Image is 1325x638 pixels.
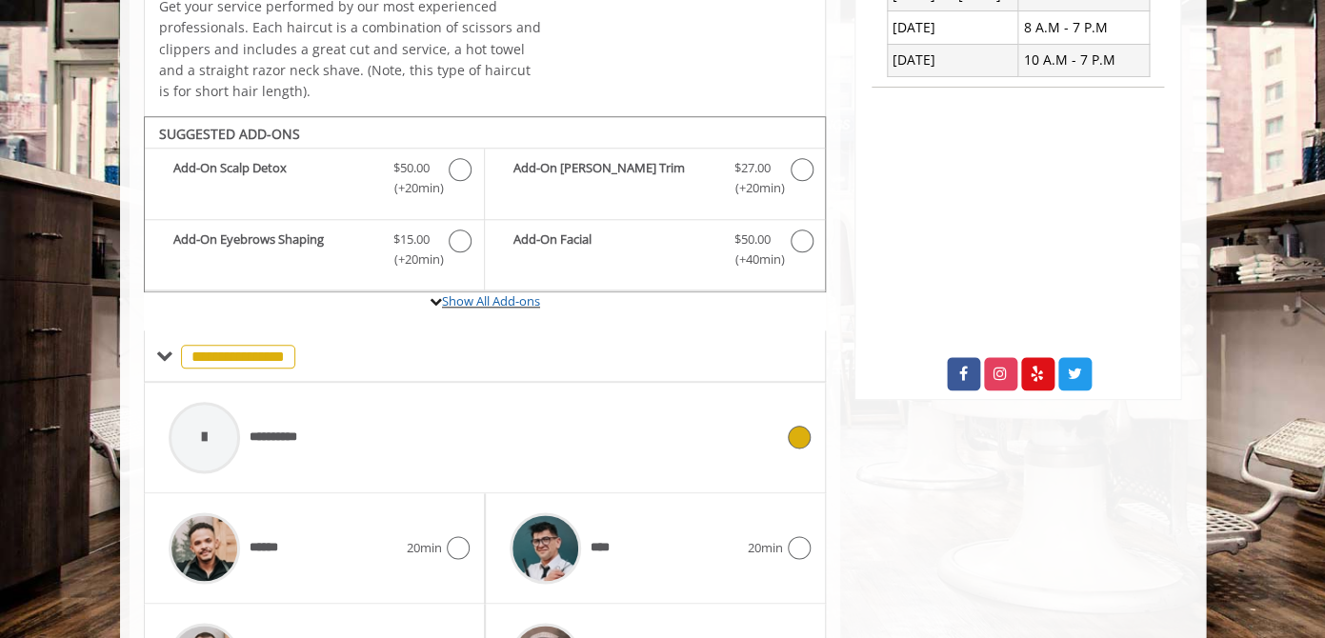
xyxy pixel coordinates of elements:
span: $50.00 [393,158,430,178]
div: The Made Man Senior Barber Haircut Add-onS [144,116,827,293]
span: 20min [748,538,783,558]
a: Show All Add-ons [442,292,540,309]
b: Add-On Eyebrows Shaping [173,229,374,269]
span: $15.00 [393,229,430,249]
td: 10 A.M - 7 P.M [1018,44,1150,76]
b: Add-On Scalp Detox [173,158,374,198]
b: SUGGESTED ADD-ONS [159,125,300,143]
span: (+20min ) [724,178,780,198]
td: 8 A.M - 7 P.M [1018,11,1150,44]
span: $50.00 [734,229,771,249]
span: 20min [407,538,442,558]
label: Add-On Scalp Detox [154,158,474,203]
span: (+20min ) [383,178,439,198]
span: (+20min ) [383,249,439,269]
b: Add-On [PERSON_NAME] Trim [513,158,715,198]
b: Add-On Facial [513,229,715,269]
span: (+40min ) [724,249,780,269]
td: [DATE] [887,11,1018,44]
td: [DATE] [887,44,1018,76]
span: $27.00 [734,158,771,178]
label: Add-On Beard Trim [494,158,815,203]
label: Add-On Eyebrows Shaping [154,229,474,274]
label: Add-On Facial [494,229,815,274]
